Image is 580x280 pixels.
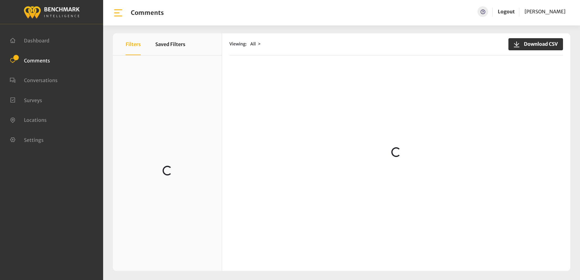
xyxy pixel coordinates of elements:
span: Viewing: [229,41,247,47]
a: Logout [498,6,515,17]
span: Dashboard [24,38,49,44]
span: Locations [24,117,47,123]
img: bar [113,8,123,18]
a: Surveys [10,97,42,103]
a: Settings [10,136,44,142]
span: Comments [24,57,50,63]
span: Surveys [24,97,42,103]
span: Settings [24,137,44,143]
a: Locations [10,116,47,122]
a: [PERSON_NAME] [524,6,565,17]
a: Dashboard [10,37,49,43]
span: [PERSON_NAME] [524,8,565,15]
img: benchmark [23,5,80,19]
a: Comments [10,57,50,63]
a: Logout [498,8,515,15]
h1: Comments [131,9,164,16]
button: Download CSV [508,38,563,50]
span: Download CSV [520,40,558,48]
span: All [250,41,256,47]
button: Saved Filters [155,33,185,55]
a: Conversations [10,77,58,83]
button: Filters [126,33,141,55]
span: Conversations [24,77,58,83]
